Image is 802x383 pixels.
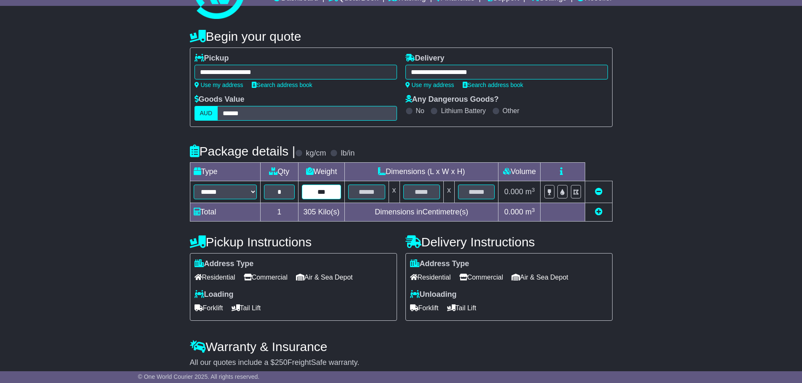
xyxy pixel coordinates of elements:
[447,301,477,314] span: Tail Lift
[190,163,260,181] td: Type
[459,271,503,284] span: Commercial
[306,149,326,158] label: kg/cm
[195,301,223,314] span: Forklift
[410,301,439,314] span: Forklift
[389,181,400,203] td: x
[195,290,234,299] label: Loading
[190,340,613,354] h4: Warranty & Insurance
[244,271,288,284] span: Commercial
[525,208,535,216] span: m
[405,95,499,104] label: Any Dangerous Goods?
[341,149,354,158] label: lb/in
[443,181,454,203] td: x
[595,188,602,196] a: Remove this item
[275,358,288,367] span: 250
[195,259,254,269] label: Address Type
[405,82,454,88] a: Use my address
[260,163,298,181] td: Qty
[252,82,312,88] a: Search address book
[190,144,296,158] h4: Package details |
[190,29,613,43] h4: Begin your quote
[503,107,520,115] label: Other
[410,271,451,284] span: Residential
[232,301,261,314] span: Tail Lift
[345,163,498,181] td: Dimensions (L x W x H)
[504,208,523,216] span: 0.000
[296,271,353,284] span: Air & Sea Depot
[405,235,613,249] h4: Delivery Instructions
[195,95,245,104] label: Goods Value
[298,203,345,222] td: Kilo(s)
[298,163,345,181] td: Weight
[260,203,298,222] td: 1
[190,203,260,222] td: Total
[441,107,486,115] label: Lithium Battery
[405,54,445,63] label: Delivery
[195,106,218,121] label: AUD
[190,235,397,249] h4: Pickup Instructions
[504,188,523,196] span: 0.000
[532,187,535,193] sup: 3
[512,271,568,284] span: Air & Sea Depot
[190,358,613,367] div: All our quotes include a $ FreightSafe warranty.
[463,82,523,88] a: Search address book
[416,107,424,115] label: No
[195,54,229,63] label: Pickup
[195,82,243,88] a: Use my address
[138,373,260,380] span: © One World Courier 2025. All rights reserved.
[195,271,235,284] span: Residential
[304,208,316,216] span: 305
[410,290,457,299] label: Unloading
[525,188,535,196] span: m
[532,207,535,213] sup: 3
[498,163,541,181] td: Volume
[345,203,498,222] td: Dimensions in Centimetre(s)
[410,259,469,269] label: Address Type
[595,208,602,216] a: Add new item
